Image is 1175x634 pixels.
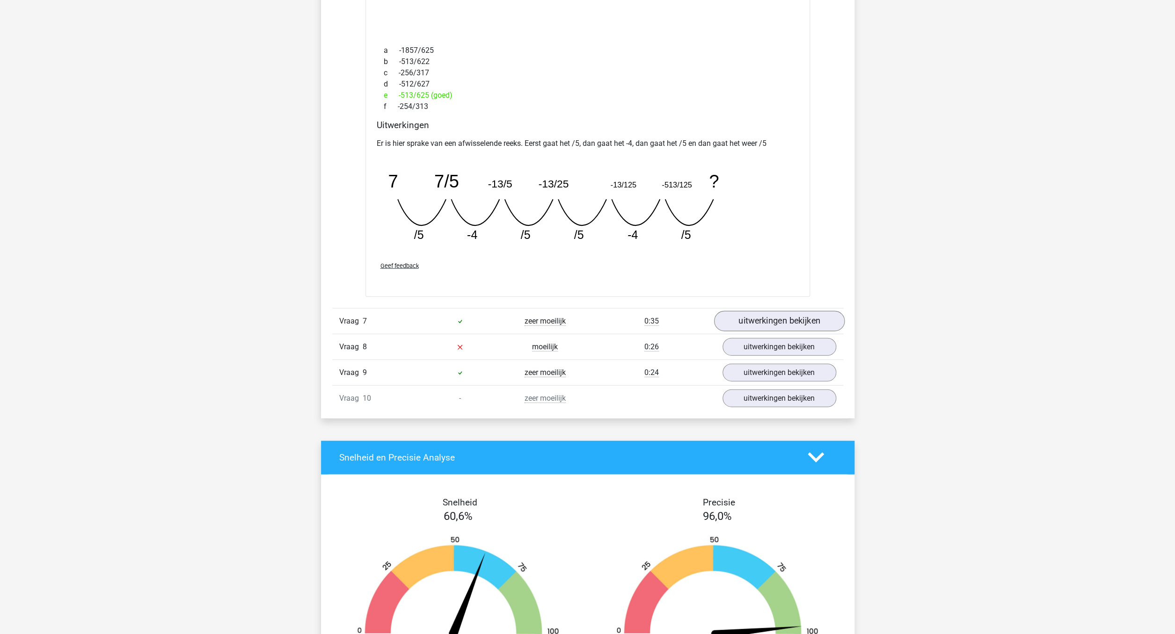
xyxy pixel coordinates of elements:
[467,228,477,241] tspan: -4
[598,497,840,508] h4: Precisie
[444,510,473,523] span: 60,6%
[525,368,566,377] span: zeer moeilijk
[644,317,659,326] span: 0:35
[538,178,569,190] tspan: -13/25
[339,393,363,404] span: Vraag
[703,510,732,523] span: 96,0%
[532,342,558,352] span: moeilijk
[520,228,530,241] tspan: /5
[384,79,399,90] span: d
[377,90,799,101] div: -513/625 (goed)
[714,311,844,331] a: uitwerkingen bekijken
[339,341,363,353] span: Vraag
[488,178,512,190] tspan: -13/5
[377,101,799,112] div: -254/313
[384,56,399,67] span: b
[363,394,371,403] span: 10
[709,172,719,191] tspan: ?
[377,56,799,67] div: -513/622
[339,497,581,508] h4: Snelheid
[525,394,566,403] span: zeer moeilijk
[363,317,367,325] span: 7
[574,228,584,241] tspan: /5
[662,180,692,189] tspan: -513/125
[377,120,799,130] h4: Uitwerkingen
[384,45,399,56] span: a
[723,389,836,407] a: uitwerkingen bekijken
[644,368,659,377] span: 0:24
[417,393,503,404] div: -
[377,79,799,90] div: -512/627
[627,228,637,241] tspan: -4
[388,172,398,191] tspan: 7
[723,364,836,382] a: uitwerkingen bekijken
[681,228,691,241] tspan: /5
[525,317,566,326] span: zeer moeilijk
[610,180,636,189] tspan: -13/125
[339,316,363,327] span: Vraag
[377,138,799,149] p: Er is hier sprake van een afwisselende reeks. Eerst gaat het /5, dan gaat het -4, dan gaat het /5...
[377,45,799,56] div: -1857/625
[377,67,799,79] div: -256/317
[339,452,794,463] h4: Snelheid en Precisie Analyse
[363,368,367,377] span: 9
[384,67,399,79] span: c
[723,338,836,356] a: uitwerkingen bekijken
[644,342,659,352] span: 0:26
[380,262,419,269] span: Geef feedback
[363,342,367,351] span: 8
[384,101,398,112] span: f
[384,90,399,101] span: e
[414,228,423,241] tspan: /5
[434,172,459,191] tspan: 7/5
[339,367,363,378] span: Vraag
